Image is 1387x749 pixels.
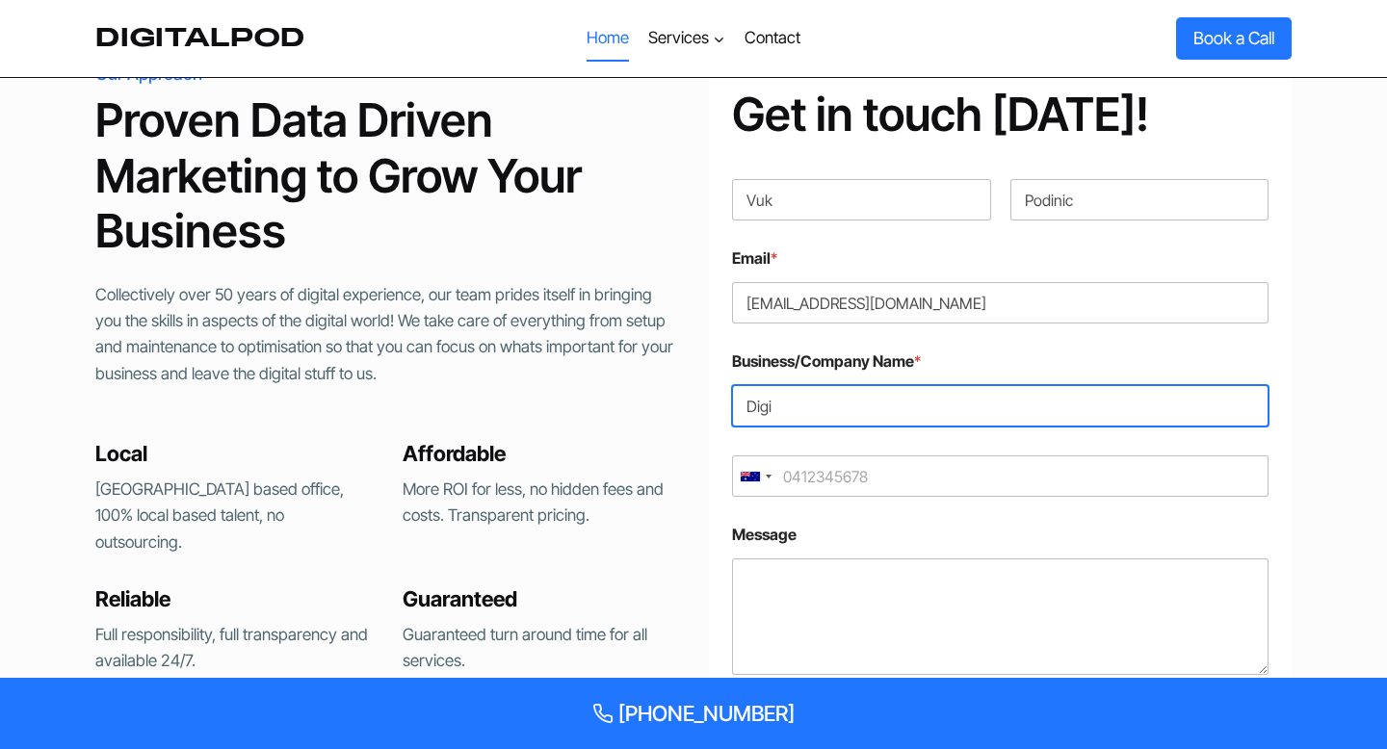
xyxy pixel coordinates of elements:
[732,87,1269,142] h2: Get in touch [DATE]!
[576,15,810,62] nav: Primary Navigation
[732,526,1269,544] label: Message
[95,477,372,555] p: [GEOGRAPHIC_DATA] based office, 100% local based talent, no outsourcing.
[732,249,1269,268] label: Email
[403,477,679,529] p: More ROI for less, no hidden fees and costs. Transparent pricing.
[639,15,735,62] button: Child menu of Services
[732,179,991,220] input: First Name
[618,701,795,726] span: [PHONE_NUMBER]
[95,282,678,387] p: Collectively over 50 years of digital experience, our team prides itself in bringing you the skil...
[95,441,147,466] strong: Local
[576,15,638,62] a: Home
[95,23,305,53] a: DigitalPod
[1176,17,1292,59] a: Book a Call
[95,622,372,674] p: Full responsibility, full transparency and available 24/7.
[95,92,678,259] h2: Proven Data Driven Marketing to Grow Your Business
[735,15,810,62] a: Contact
[732,455,1269,497] input: Mobile
[403,441,506,466] strong: Affordable
[732,455,778,497] button: Selected country
[95,586,170,611] strong: Reliable
[403,622,679,674] p: Guaranteed turn around time for all services.
[732,282,1269,323] input: Email
[732,385,1269,426] input: Business/Company Name
[403,586,517,611] strong: Guaranteed
[1010,179,1269,220] input: Last Name
[732,352,1269,371] label: Business/Company Name
[23,701,1364,726] a: [PHONE_NUMBER]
